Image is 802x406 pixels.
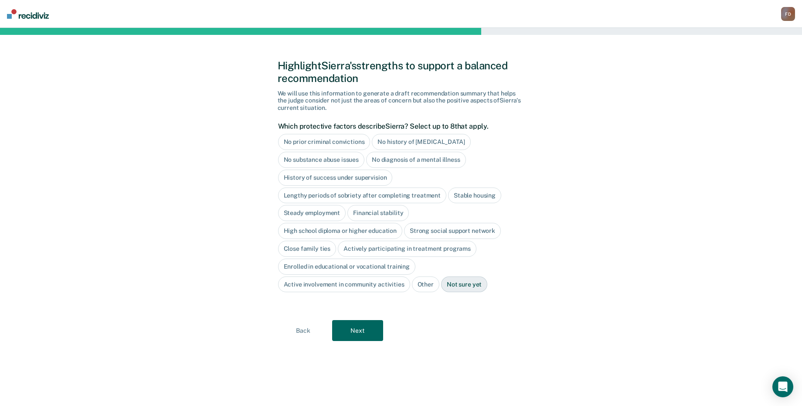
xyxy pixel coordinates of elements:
div: F D [781,7,795,21]
div: No diagnosis of a mental illness [366,152,466,168]
div: High school diploma or higher education [278,223,403,239]
div: Enrolled in educational or vocational training [278,259,416,275]
div: Highlight Sierra's strengths to support a balanced recommendation [278,59,525,85]
div: No prior criminal convictions [278,134,370,150]
img: Recidiviz [7,9,49,19]
div: Lengthy periods of sobriety after completing treatment [278,188,446,204]
div: No history of [MEDICAL_DATA] [372,134,470,150]
button: Back [278,320,329,341]
div: History of success under supervision [278,170,393,186]
div: Open Intercom Messenger [772,376,793,397]
label: Which protective factors describe Sierra ? Select up to 8 that apply. [278,122,520,130]
div: Stable housing [448,188,501,204]
div: Steady employment [278,205,346,221]
div: Active involvement in community activities [278,276,410,293]
button: Next [332,320,383,341]
div: Other [412,276,439,293]
button: FD [781,7,795,21]
div: Strong social support network [404,223,501,239]
div: Close family ties [278,241,336,257]
div: Financial stability [347,205,409,221]
div: Not sure yet [441,276,487,293]
div: Actively participating in treatment programs [338,241,476,257]
div: No substance abuse issues [278,152,365,168]
div: We will use this information to generate a draft recommendation summary that helps the judge cons... [278,90,525,112]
